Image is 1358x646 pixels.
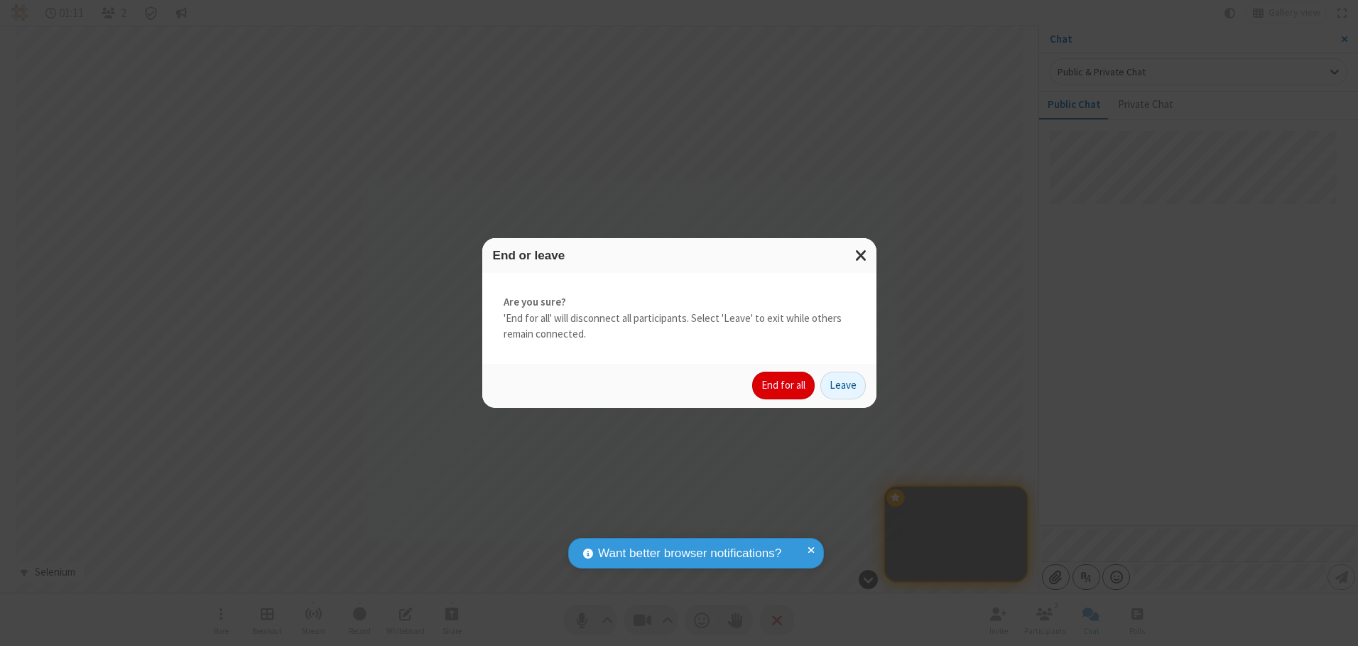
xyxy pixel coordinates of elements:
button: Close modal [847,238,876,273]
button: End for all [752,372,815,400]
div: 'End for all' will disconnect all participants. Select 'Leave' to exit while others remain connec... [482,273,876,364]
span: Want better browser notifications? [598,544,781,563]
strong: Are you sure? [504,294,855,311]
h3: End or leave [493,249,866,262]
button: Leave [820,372,866,400]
